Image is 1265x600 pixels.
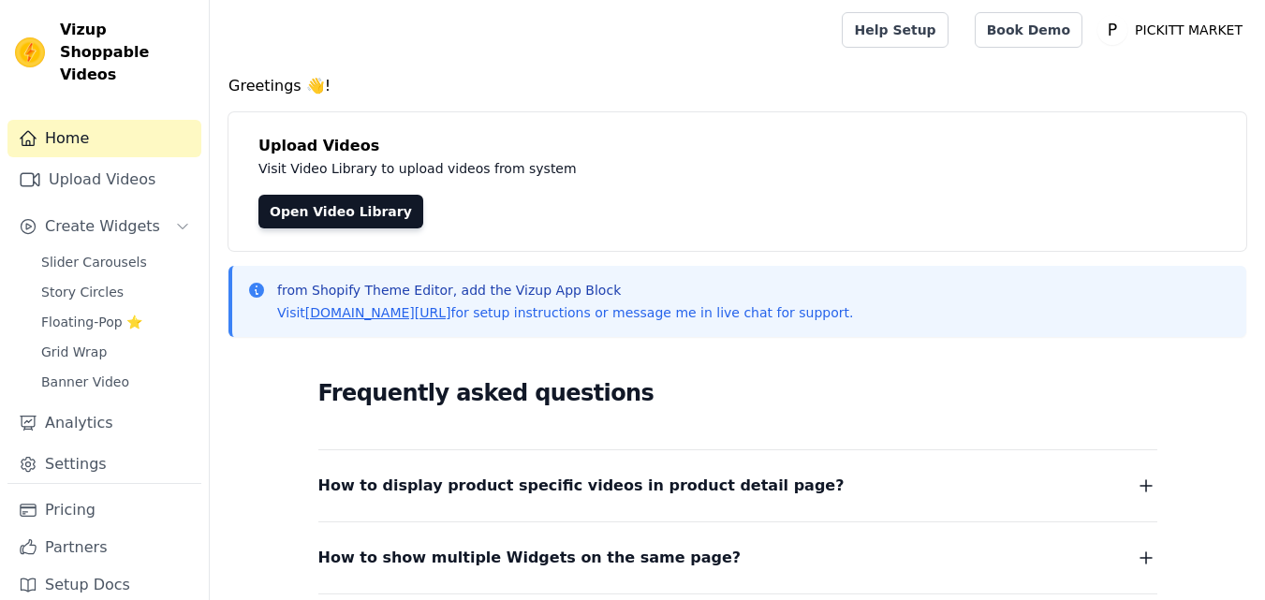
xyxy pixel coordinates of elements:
[15,37,45,67] img: Vizup
[318,473,1157,499] button: How to display product specific videos in product detail page?
[41,373,129,391] span: Banner Video
[1127,13,1250,47] p: PICKITT MARKET
[41,253,147,271] span: Slider Carousels
[30,339,201,365] a: Grid Wrap
[277,281,853,300] p: from Shopify Theme Editor, add the Vizup App Block
[7,161,201,198] a: Upload Videos
[318,374,1157,412] h2: Frequently asked questions
[41,343,107,361] span: Grid Wrap
[318,545,1157,571] button: How to show multiple Widgets on the same page?
[258,157,1097,180] p: Visit Video Library to upload videos from system
[7,491,201,529] a: Pricing
[30,309,201,335] a: Floating-Pop ⭐
[7,404,201,442] a: Analytics
[60,19,194,86] span: Vizup Shoppable Videos
[228,75,1246,97] h4: Greetings 👋!
[1097,13,1250,47] button: P PICKITT MARKET
[7,120,201,157] a: Home
[1108,21,1117,39] text: P
[975,12,1082,48] a: Book Demo
[41,283,124,301] span: Story Circles
[7,208,201,245] button: Create Widgets
[842,12,948,48] a: Help Setup
[258,135,1216,157] h4: Upload Videos
[30,249,201,275] a: Slider Carousels
[305,305,451,320] a: [DOMAIN_NAME][URL]
[277,303,853,322] p: Visit for setup instructions or message me in live chat for support.
[30,369,201,395] a: Banner Video
[7,529,201,566] a: Partners
[30,279,201,305] a: Story Circles
[45,215,160,238] span: Create Widgets
[258,195,423,228] a: Open Video Library
[318,473,845,499] span: How to display product specific videos in product detail page?
[41,313,142,331] span: Floating-Pop ⭐
[318,545,742,571] span: How to show multiple Widgets on the same page?
[7,446,201,483] a: Settings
